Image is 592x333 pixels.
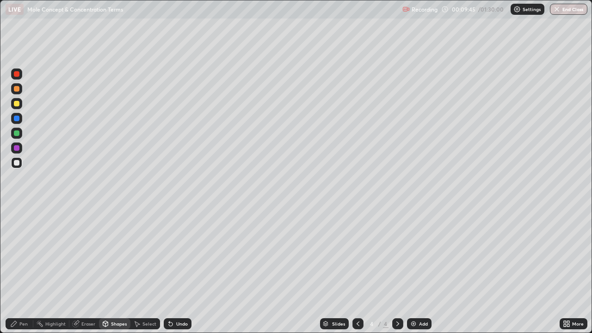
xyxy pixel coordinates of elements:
div: Slides [332,321,345,326]
div: Undo [176,321,188,326]
img: end-class-cross [553,6,561,13]
div: Highlight [45,321,66,326]
div: Pen [19,321,28,326]
div: Select [142,321,156,326]
img: add-slide-button [410,320,417,327]
p: LIVE [8,6,21,13]
p: Settings [523,7,541,12]
div: More [572,321,584,326]
img: recording.375f2c34.svg [402,6,410,13]
p: Mole Concept & Concentration Terms [27,6,123,13]
button: End Class [550,4,587,15]
div: 4 [367,321,376,327]
div: / [378,321,381,327]
p: Recording [412,6,438,13]
div: Add [419,321,428,326]
div: 4 [383,320,388,328]
img: class-settings-icons [513,6,521,13]
div: Eraser [81,321,95,326]
div: Shapes [111,321,127,326]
